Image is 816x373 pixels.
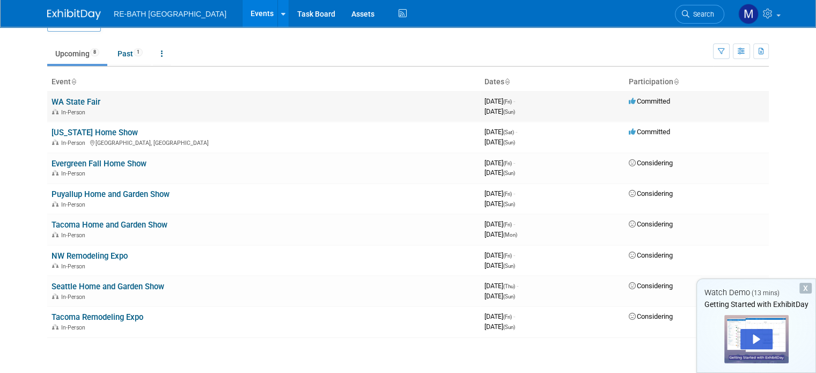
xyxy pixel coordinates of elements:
[52,159,146,169] a: Evergreen Fall Home Show
[484,138,515,146] span: [DATE]
[513,220,515,228] span: -
[799,283,812,294] div: Dismiss
[629,128,670,136] span: Committed
[513,97,515,105] span: -
[513,312,515,320] span: -
[61,170,89,177] span: In-Person
[752,289,780,297] span: (13 mins)
[71,77,76,86] a: Sort by Event Name
[629,251,673,259] span: Considering
[52,170,58,175] img: In-Person Event
[52,109,58,114] img: In-Person Event
[503,232,517,238] span: (Mon)
[484,107,515,115] span: [DATE]
[503,222,512,228] span: (Fri)
[673,77,679,86] a: Sort by Participation Type
[484,261,515,269] span: [DATE]
[503,324,515,330] span: (Sun)
[52,232,58,237] img: In-Person Event
[697,287,815,298] div: Watch Demo
[675,5,724,24] a: Search
[61,294,89,301] span: In-Person
[109,43,151,64] a: Past1
[503,140,515,145] span: (Sun)
[52,324,58,330] img: In-Person Event
[480,73,624,91] th: Dates
[484,97,515,105] span: [DATE]
[503,99,512,105] span: (Fri)
[52,312,143,322] a: Tacoma Remodeling Expo
[740,329,773,349] div: Play
[624,73,769,91] th: Participation
[503,129,514,135] span: (Sat)
[513,189,515,198] span: -
[629,97,670,105] span: Committed
[513,159,515,167] span: -
[484,159,515,167] span: [DATE]
[61,324,89,331] span: In-Person
[61,263,89,270] span: In-Person
[689,10,714,18] span: Search
[517,282,518,290] span: -
[629,159,673,167] span: Considering
[52,294,58,299] img: In-Person Event
[484,312,515,320] span: [DATE]
[629,220,673,228] span: Considering
[52,220,167,230] a: Tacoma Home and Garden Show
[484,220,515,228] span: [DATE]
[484,282,518,290] span: [DATE]
[629,189,673,198] span: Considering
[738,4,759,24] img: Mike Lieberman
[503,294,515,299] span: (Sun)
[503,109,515,115] span: (Sun)
[697,299,815,310] div: Getting Started with ExhibitDay
[61,109,89,116] span: In-Person
[134,48,143,56] span: 1
[114,10,226,18] span: RE-BATH [GEOGRAPHIC_DATA]
[484,189,515,198] span: [DATE]
[61,140,89,147] span: In-Person
[484,169,515,177] span: [DATE]
[47,9,101,20] img: ExhibitDay
[484,292,515,300] span: [DATE]
[52,97,100,107] a: WA State Fair
[503,283,515,289] span: (Thu)
[61,232,89,239] span: In-Person
[47,73,480,91] th: Event
[484,323,515,331] span: [DATE]
[52,282,164,291] a: Seattle Home and Garden Show
[52,140,58,145] img: In-Person Event
[503,170,515,176] span: (Sun)
[52,201,58,207] img: In-Person Event
[503,263,515,269] span: (Sun)
[52,138,476,147] div: [GEOGRAPHIC_DATA], [GEOGRAPHIC_DATA]
[90,48,99,56] span: 8
[513,251,515,259] span: -
[503,160,512,166] span: (Fri)
[504,77,510,86] a: Sort by Start Date
[484,251,515,259] span: [DATE]
[629,312,673,320] span: Considering
[516,128,517,136] span: -
[503,201,515,207] span: (Sun)
[503,191,512,197] span: (Fri)
[484,128,517,136] span: [DATE]
[52,263,58,268] img: In-Person Event
[47,43,107,64] a: Upcoming8
[503,253,512,259] span: (Fri)
[484,230,517,238] span: [DATE]
[52,251,128,261] a: NW Remodeling Expo
[503,314,512,320] span: (Fri)
[629,282,673,290] span: Considering
[61,201,89,208] span: In-Person
[484,200,515,208] span: [DATE]
[52,128,138,137] a: [US_STATE] Home Show
[52,189,170,199] a: Puyallup Home and Garden Show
